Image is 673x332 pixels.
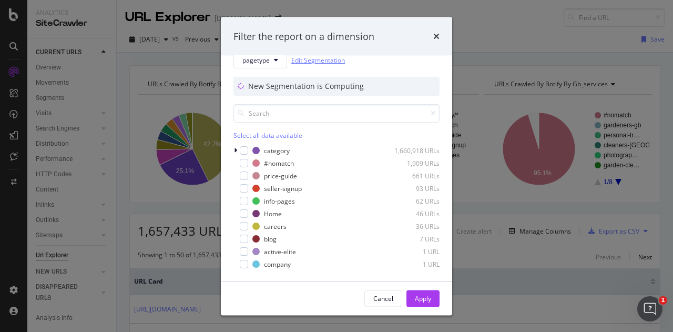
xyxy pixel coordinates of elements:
[233,131,440,140] div: Select all data available
[291,54,345,65] a: Edit Segmentation
[264,247,296,256] div: active-elite
[388,184,440,193] div: 93 URLs
[388,247,440,256] div: 1 URL
[406,290,440,307] button: Apply
[659,296,667,305] span: 1
[373,294,393,303] div: Cancel
[637,296,662,321] iframe: Intercom live chat
[388,146,440,155] div: 1,660,918 URLs
[388,158,440,167] div: 1,909 URLs
[388,171,440,180] div: 661 URLs
[233,104,440,123] input: Search
[415,294,431,303] div: Apply
[264,171,297,180] div: price-guide
[264,146,290,155] div: category
[264,158,294,167] div: #nomatch
[264,234,277,243] div: blog
[264,222,287,230] div: careers
[388,222,440,230] div: 36 URLs
[388,209,440,218] div: 46 URLs
[221,17,452,315] div: modal
[264,184,302,193] div: seller-signup
[388,234,440,243] div: 7 URLs
[233,52,287,68] button: pagetype
[264,259,291,268] div: company
[364,290,402,307] button: Cancel
[264,209,282,218] div: Home
[233,29,374,43] div: Filter the report on a dimension
[242,55,270,64] span: pagetype
[248,81,366,92] div: New Segmentation is Computing
[433,29,440,43] div: times
[388,259,440,268] div: 1 URL
[388,196,440,205] div: 62 URLs
[264,196,295,205] div: info-pages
